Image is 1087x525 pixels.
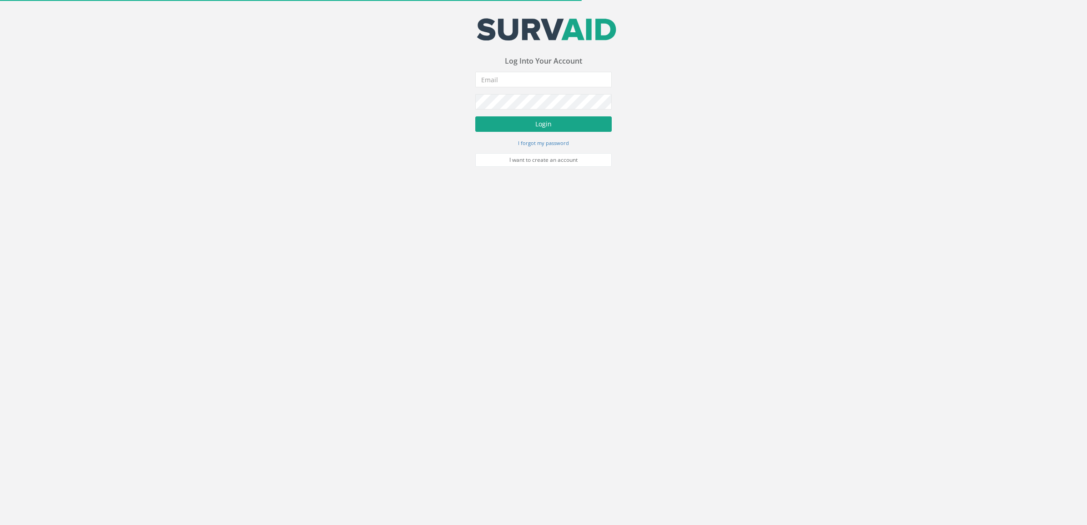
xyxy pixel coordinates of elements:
[475,153,612,167] a: I want to create an account
[475,72,612,87] input: Email
[475,57,612,65] h3: Log Into Your Account
[518,139,569,147] a: I forgot my password
[475,116,612,132] button: Login
[518,140,569,146] small: I forgot my password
